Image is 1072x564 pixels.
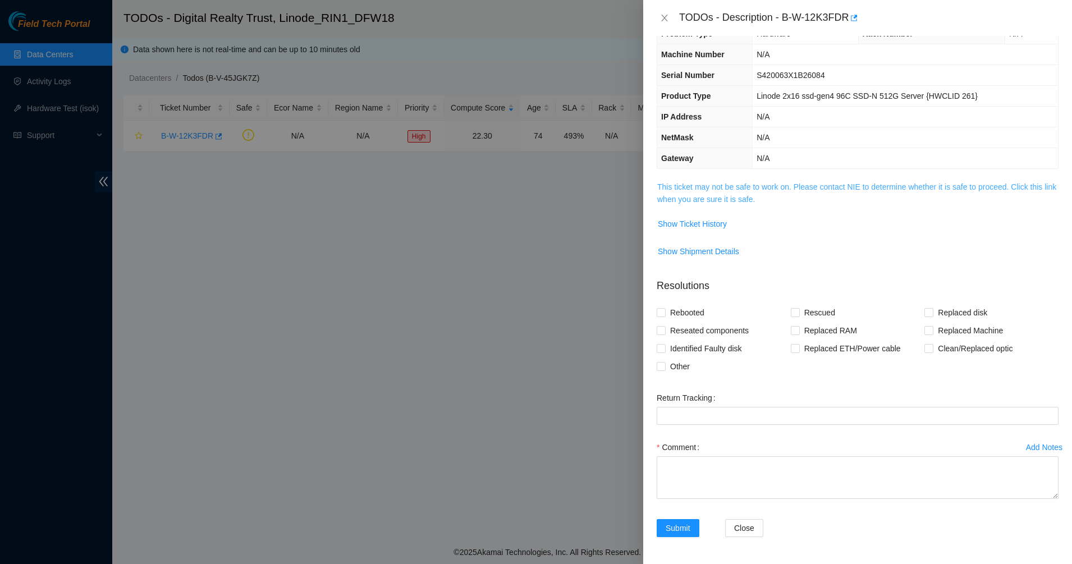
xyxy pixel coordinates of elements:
span: Rebooted [666,304,709,322]
button: Close [657,13,672,24]
a: This ticket may not be safe to work on. Please contact NIE to determine whether it is safe to pro... [657,182,1056,204]
span: S420063X1B26084 [757,71,824,80]
button: Submit [657,519,699,537]
span: Serial Number [661,71,714,80]
span: N/A [757,50,769,59]
span: Machine Number [661,50,725,59]
button: Show Shipment Details [657,242,740,260]
textarea: Comment [657,456,1059,499]
span: Replaced RAM [800,322,862,340]
span: Other [666,357,694,375]
button: Close [725,519,763,537]
span: NetMask [661,133,694,142]
span: N/A [757,133,769,142]
span: Replaced Machine [933,322,1007,340]
span: Reseated components [666,322,753,340]
div: Add Notes [1026,443,1062,451]
div: TODOs - Description - B-W-12K3FDR [679,9,1059,27]
button: Show Ticket History [657,215,727,233]
span: Show Ticket History [658,218,727,230]
span: Replaced disk [933,304,992,322]
input: Return Tracking [657,407,1059,425]
span: N/A [757,112,769,121]
label: Comment [657,438,704,456]
span: Replaced ETH/Power cable [800,340,905,357]
p: Resolutions [657,269,1059,294]
span: Identified Faulty disk [666,340,746,357]
label: Return Tracking [657,389,720,407]
span: IP Address [661,112,702,121]
button: Add Notes [1025,438,1063,456]
span: Submit [666,522,690,534]
span: Close [734,522,754,534]
span: Product Type [661,91,711,100]
span: Linode 2x16 ssd-gen4 96C SSD-N 512G Server {HWCLID 261} [757,91,978,100]
span: Clean/Replaced optic [933,340,1017,357]
span: close [660,13,669,22]
span: Gateway [661,154,694,163]
span: N/A [757,154,769,163]
span: Rescued [800,304,840,322]
span: Show Shipment Details [658,245,739,258]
